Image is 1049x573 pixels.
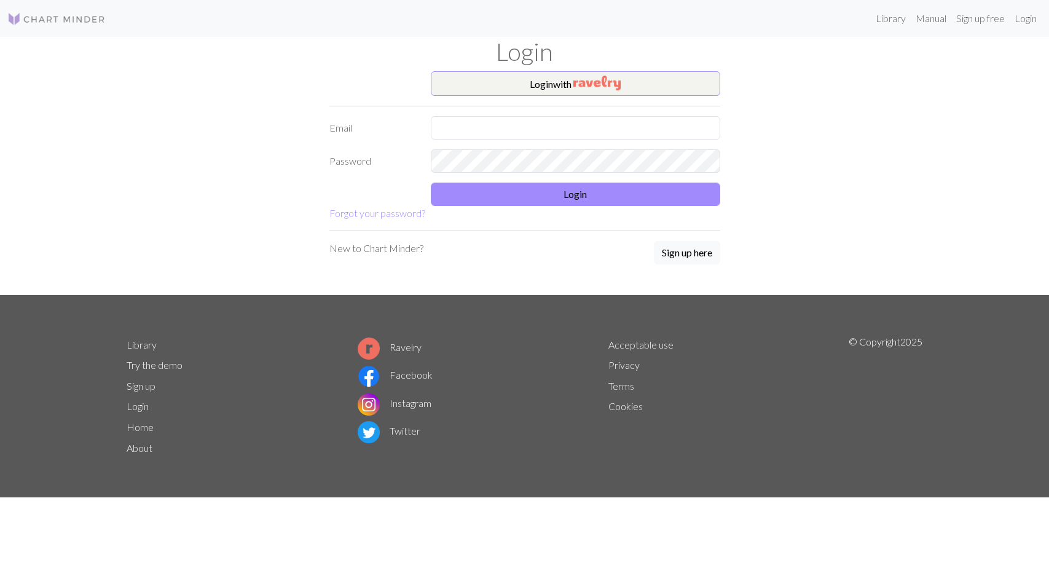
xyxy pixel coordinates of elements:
img: Facebook logo [358,365,380,387]
button: Loginwith [431,71,720,96]
a: About [127,442,152,454]
button: Login [431,183,720,206]
a: Library [127,339,157,350]
a: Try the demo [127,359,183,371]
img: Instagram logo [358,393,380,416]
label: Password [322,149,423,173]
a: Library [871,6,911,31]
a: Cookies [608,400,643,412]
a: Ravelry [358,341,422,353]
a: Sign up [127,380,155,392]
label: Email [322,116,423,140]
a: Forgot your password? [329,207,425,219]
a: Privacy [608,359,640,371]
img: Logo [7,12,106,26]
img: Ravelry [573,76,621,90]
a: Manual [911,6,951,31]
p: © Copyright 2025 [849,334,922,459]
a: Twitter [358,425,420,437]
button: Sign up here [654,241,720,264]
a: Terms [608,380,634,392]
a: Home [127,421,154,433]
a: Sign up free [951,6,1010,31]
h1: Login [119,37,930,66]
a: Login [127,400,149,412]
a: Sign up here [654,241,720,266]
a: Acceptable use [608,339,674,350]
p: New to Chart Minder? [329,241,423,256]
a: Instagram [358,397,431,409]
a: Login [1010,6,1042,31]
img: Twitter logo [358,421,380,443]
img: Ravelry logo [358,338,380,360]
a: Facebook [358,369,433,381]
